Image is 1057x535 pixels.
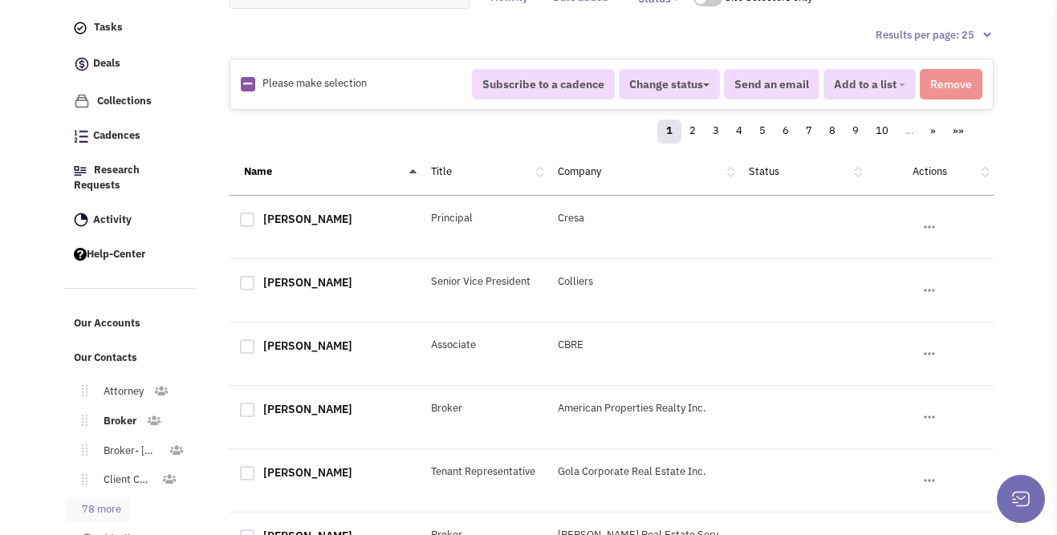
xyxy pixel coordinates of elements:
[844,120,868,144] a: 9
[93,213,132,226] span: Activity
[431,164,452,178] a: Title
[262,76,367,90] span: Please make selection
[774,120,798,144] a: 6
[913,164,947,178] a: Actions
[66,240,196,270] a: Help-Center
[421,338,548,353] div: Associate
[74,317,140,330] span: Our Accounts
[66,47,196,82] a: Deals
[66,309,196,339] a: Our Accounts
[547,274,738,290] div: Colliers
[66,86,196,117] a: Collections
[421,401,548,416] div: Broker
[66,498,131,521] a: 78 more
[87,440,169,463] a: Broker- [GEOGRAPHIC_DATA]
[263,275,352,290] a: [PERSON_NAME]
[74,385,87,396] img: Move.png
[921,120,945,144] a: »
[547,211,738,226] div: Cresa
[74,213,88,227] img: Activity.png
[558,164,601,178] a: Company
[74,444,87,456] img: Move.png
[66,205,196,236] a: Activity
[263,338,352,353] a: [PERSON_NAME]
[472,69,615,99] button: Subscribe to a cadence
[74,93,90,109] img: icon-collection-lavender.png
[727,120,751,144] a: 4
[87,410,146,433] a: Broker
[66,156,196,201] a: Research Requests
[749,164,779,178] a: Status
[241,77,255,91] img: Rectangle.png
[421,211,548,226] div: Principal
[421,464,548,480] div: Tenant Representative
[74,55,90,74] img: icon-deals.svg
[681,120,705,144] a: 2
[87,468,162,492] a: Client Contact
[94,21,123,34] span: Tasks
[97,94,152,107] span: Collections
[74,248,87,261] img: help.png
[74,22,87,34] img: icon-tasks.png
[74,130,88,143] img: Cadences_logo.png
[920,69,982,99] button: Remove
[547,464,738,480] div: Gola Corporate Real Estate Inc.
[263,465,352,480] a: [PERSON_NAME]
[867,120,897,144] a: 10
[421,274,548,290] div: Senior Vice President
[263,402,352,416] a: [PERSON_NAME]
[74,166,87,176] img: Research.png
[704,120,728,144] a: 3
[93,129,140,143] span: Cadences
[797,120,821,144] a: 7
[74,163,140,192] span: Research Requests
[74,415,87,426] img: Move.png
[944,120,973,144] a: »»
[820,120,844,144] a: 8
[74,474,87,485] img: Move.png
[657,120,681,144] a: 1
[74,351,137,364] span: Our Contacts
[896,120,922,144] a: …
[87,380,153,403] a: Attorney
[66,343,196,374] a: Our Contacts
[66,121,196,152] a: Cadences
[66,13,196,43] a: Tasks
[750,120,774,144] a: 5
[244,164,272,178] a: Name
[547,401,738,416] div: American Properties Realty Inc.
[547,338,738,353] div: CBRE
[263,212,352,226] a: [PERSON_NAME]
